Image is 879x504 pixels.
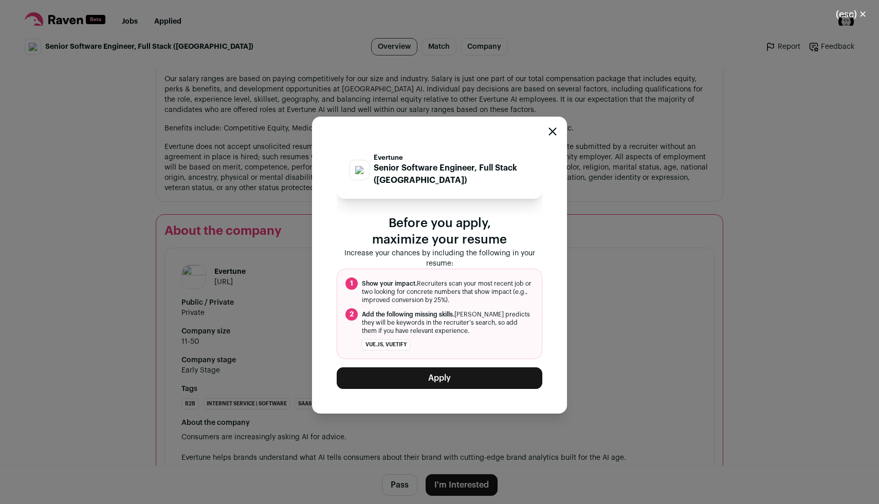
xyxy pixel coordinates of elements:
[362,281,417,287] span: Show your impact.
[345,308,358,321] span: 2
[337,248,542,269] p: Increase your chances by including the following in your resume:
[362,339,410,350] li: Vue.js, Vuetify
[374,154,530,162] p: Evertune
[362,310,534,335] span: [PERSON_NAME] predicts they will be keywords in the recruiter's search, so add them if you have r...
[823,3,879,26] button: Close modal
[362,279,534,304] span: Recruiters scan your most recent job or two looking for concrete numbers that show impact (e.g., ...
[374,162,530,186] p: Senior Software Engineer, Full Stack ([GEOGRAPHIC_DATA])
[337,215,542,248] p: Before you apply, maximize your resume
[362,311,454,318] span: Add the following missing skills.
[355,166,363,174] img: e88c804b175764e4132ee79c8f64cea0efdb4c2256e8582a9c82758206b3fb11.svg
[548,127,557,136] button: Close modal
[337,367,542,389] button: Apply
[345,277,358,290] span: 1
